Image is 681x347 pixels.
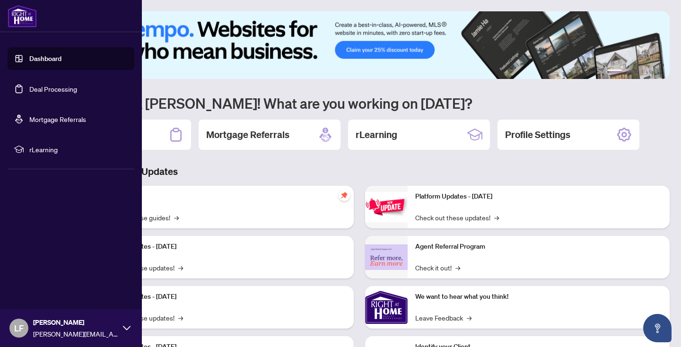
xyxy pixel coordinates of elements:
[99,292,346,302] p: Platform Updates - [DATE]
[626,69,630,73] button: 2
[29,85,77,93] a: Deal Processing
[206,128,289,141] h2: Mortgage Referrals
[634,69,637,73] button: 3
[415,292,662,302] p: We want to hear what you think!
[49,11,670,79] img: Slide 0
[641,69,645,73] button: 4
[455,262,460,273] span: →
[99,242,346,252] p: Platform Updates - [DATE]
[643,314,672,342] button: Open asap
[49,165,670,178] h3: Brokerage & Industry Updates
[14,321,24,335] span: LF
[415,312,471,323] a: Leave Feedback→
[29,115,86,123] a: Mortgage Referrals
[365,192,408,222] img: Platform Updates - June 23, 2025
[415,212,499,223] a: Check out these updates!→
[505,128,570,141] h2: Profile Settings
[467,312,471,323] span: →
[99,191,346,202] p: Self-Help
[356,128,397,141] h2: rLearning
[8,5,37,27] img: logo
[415,191,662,202] p: Platform Updates - [DATE]
[339,190,350,201] span: pushpin
[178,312,183,323] span: →
[656,69,660,73] button: 6
[33,317,118,328] span: [PERSON_NAME]
[494,212,499,223] span: →
[49,94,670,112] h1: Welcome back [PERSON_NAME]! What are you working on [DATE]?
[29,144,128,155] span: rLearning
[415,242,662,252] p: Agent Referral Program
[649,69,653,73] button: 5
[29,54,61,63] a: Dashboard
[178,262,183,273] span: →
[607,69,622,73] button: 1
[365,244,408,270] img: Agent Referral Program
[415,262,460,273] a: Check it out!→
[365,286,408,329] img: We want to hear what you think!
[33,329,118,339] span: [PERSON_NAME][EMAIL_ADDRESS][PERSON_NAME][DOMAIN_NAME]
[174,212,179,223] span: →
